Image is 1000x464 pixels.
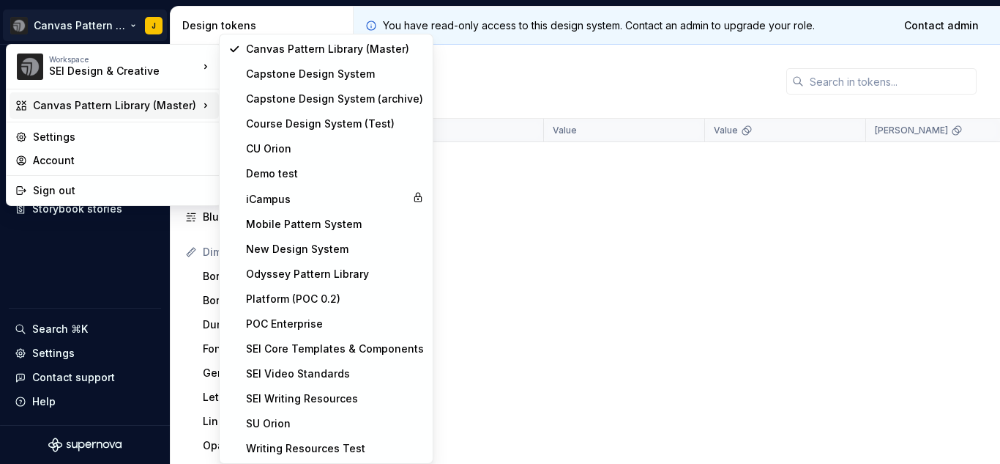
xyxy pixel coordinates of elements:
[49,64,173,78] div: SEI Design & Creative
[246,42,424,56] div: Canvas Pattern Library (Master)
[33,153,213,168] div: Account
[246,217,424,232] div: Mobile Pattern System
[246,391,424,406] div: SEI Writing Resources
[246,317,424,331] div: POC Enterprise
[246,242,424,257] div: New Design System
[49,55,198,64] div: Workspace
[246,192,406,207] div: iCampus
[17,54,43,80] img: 3ce36157-9fde-47d2-9eb8-fa8ebb961d3d.png
[33,130,213,144] div: Settings
[246,342,424,356] div: SEI Core Templates & Components
[246,92,424,106] div: Capstone Design System (archive)
[246,117,424,131] div: Course Design System (Test)
[33,98,198,113] div: Canvas Pattern Library (Master)
[246,441,424,456] div: Writing Resources Test
[33,183,213,198] div: Sign out
[246,166,424,181] div: Demo test
[246,67,424,81] div: Capstone Design System
[246,267,424,281] div: Odyssey Pattern Library
[246,141,424,156] div: CU Orion
[246,416,424,431] div: SU Orion
[246,292,424,306] div: Platform (POC 0.2)
[246,367,424,381] div: SEI Video Standards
